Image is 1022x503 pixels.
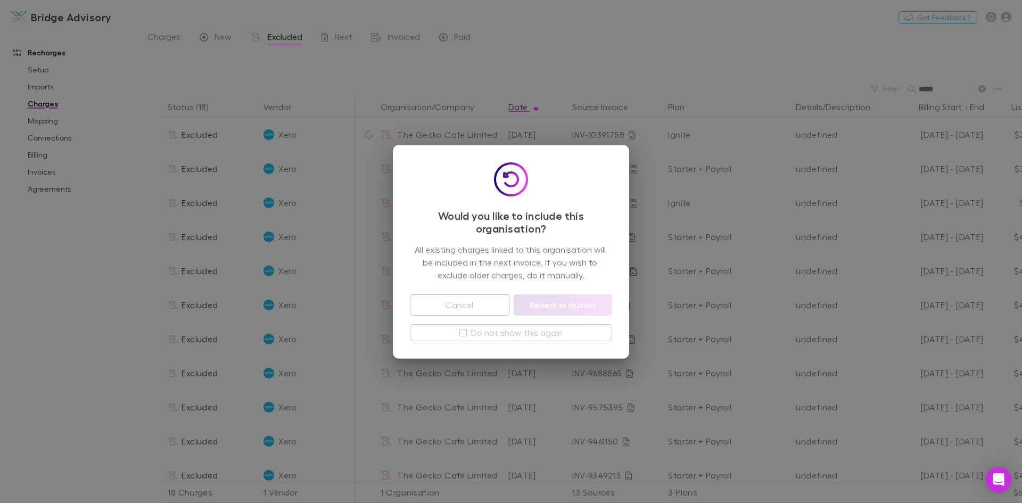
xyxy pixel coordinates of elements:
[410,209,612,235] h3: Would you like to include this organisation?
[494,162,528,196] img: Include icon
[514,294,612,316] button: Revert exclusion
[410,324,612,341] button: Do not show this again
[410,294,509,316] button: Cancel
[410,243,612,282] div: All existing charges linked to this organisation will be included in the next invoice. If you wis...
[471,326,563,339] label: Do not show this again
[986,467,1011,492] div: Open Intercom Messenger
